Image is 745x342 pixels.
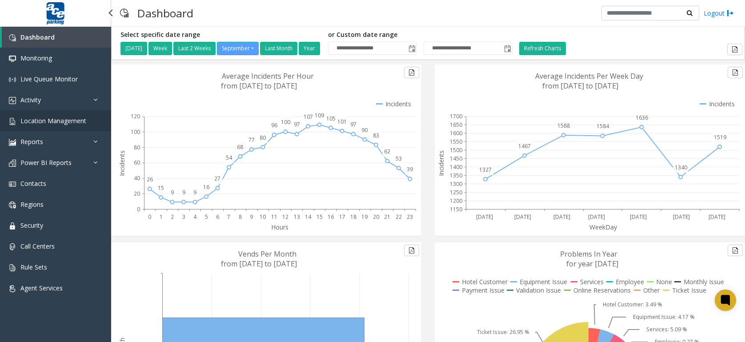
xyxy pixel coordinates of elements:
[217,42,259,55] button: September
[216,213,219,221] text: 6
[20,284,63,292] span: Agent Services
[294,213,300,221] text: 13
[407,213,413,221] text: 23
[9,181,16,188] img: 'icon'
[727,44,742,55] button: Export to pdf
[193,213,197,221] text: 4
[339,213,345,221] text: 17
[134,144,140,151] text: 80
[727,8,734,18] img: logout
[20,158,72,167] span: Power BI Reports
[557,122,570,129] text: 1588
[597,122,609,130] text: 1584
[20,179,46,188] span: Contacts
[450,205,462,213] text: 1150
[222,71,314,81] text: Average Incidents Per Hour
[260,42,297,55] button: Last Month
[603,301,662,308] text: Hotel Customer: 3.49 %
[193,189,196,196] text: 9
[137,205,140,213] text: 0
[479,166,492,173] text: 1327
[205,213,208,221] text: 5
[9,160,16,167] img: 'icon'
[248,136,255,144] text: 77
[630,213,647,221] text: [DATE]
[20,221,43,229] span: Security
[171,213,174,221] text: 2
[328,213,334,221] text: 16
[519,42,566,55] button: Refresh Charts
[361,213,368,221] text: 19
[384,148,390,155] text: 62
[373,132,379,139] text: 83
[450,129,462,137] text: 1600
[281,118,290,126] text: 100
[450,121,462,129] text: 1650
[20,54,52,62] span: Monitoring
[158,184,164,192] text: 15
[350,121,356,128] text: 97
[450,163,462,171] text: 1400
[271,121,277,129] text: 96
[709,213,725,221] text: [DATE]
[20,75,78,83] span: Live Queue Monitor
[361,126,368,134] text: 90
[407,42,417,55] span: Toggle popup
[20,33,55,41] span: Dashboard
[305,213,312,221] text: 14
[396,213,402,221] text: 22
[675,164,687,171] text: 1340
[133,2,198,24] h3: Dashboard
[120,42,147,55] button: [DATE]
[227,213,230,221] text: 7
[148,42,172,55] button: Week
[147,176,153,183] text: 26
[646,326,687,333] text: Services: 5.09 %
[633,313,695,321] text: Equipment Issue: 4.17 %
[9,264,16,271] img: 'icon'
[182,189,185,196] text: 9
[588,213,605,221] text: [DATE]
[404,245,419,256] button: Export to pdf
[214,175,220,182] text: 27
[9,97,16,104] img: 'icon'
[299,42,320,55] button: Year
[337,118,347,125] text: 101
[237,143,243,151] text: 68
[9,34,16,41] img: 'icon'
[560,249,617,259] text: Problems In Year
[20,96,41,104] span: Activity
[148,213,151,221] text: 0
[221,81,297,91] text: from [DATE] to [DATE]
[714,133,726,141] text: 1519
[450,180,462,188] text: 1300
[450,197,462,205] text: 1200
[316,213,323,221] text: 15
[294,121,300,128] text: 97
[20,137,43,146] span: Reports
[704,8,734,18] a: Logout
[450,138,462,145] text: 1550
[182,213,185,221] text: 3
[326,115,336,122] text: 105
[542,81,618,91] text: from [DATE] to [DATE]
[250,213,253,221] text: 9
[728,67,743,78] button: Export to pdf
[476,213,493,221] text: [DATE]
[450,172,462,179] text: 1350
[221,259,297,269] text: from [DATE] to [DATE]
[9,201,16,209] img: 'icon'
[20,263,47,271] span: Rule Sets
[238,249,296,259] text: Vends Per Month
[118,150,126,176] text: Incidents
[518,142,531,150] text: 1467
[404,67,419,78] button: Export to pdf
[636,114,648,121] text: 1636
[134,174,140,182] text: 40
[373,213,379,221] text: 20
[450,113,462,120] text: 1700
[203,183,209,191] text: 16
[134,159,140,166] text: 60
[450,146,462,154] text: 1500
[384,213,390,221] text: 21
